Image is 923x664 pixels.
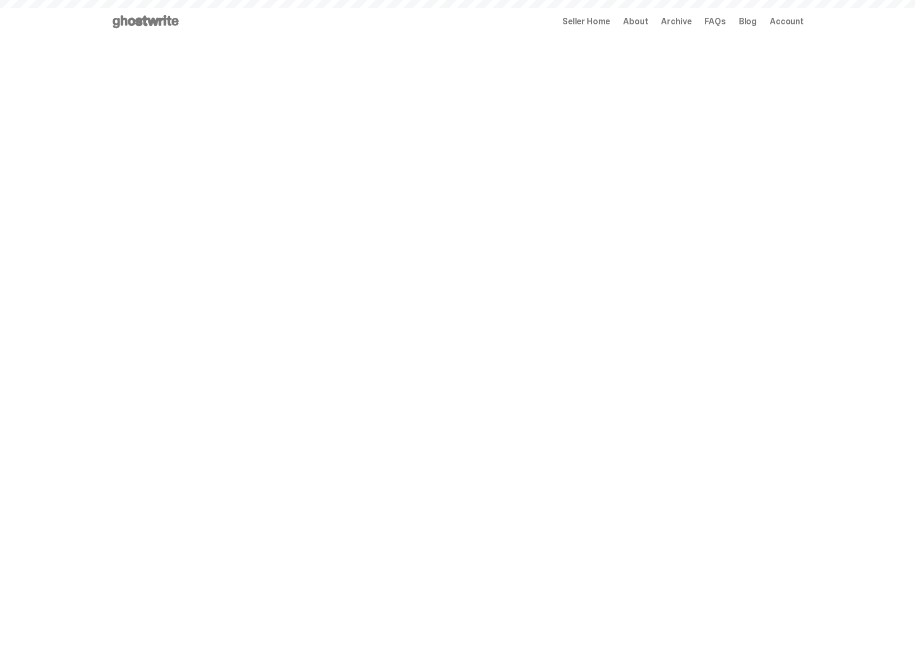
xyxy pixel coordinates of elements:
[770,17,804,26] a: Account
[562,17,610,26] a: Seller Home
[704,17,725,26] a: FAQs
[623,17,648,26] a: About
[661,17,691,26] a: Archive
[739,17,757,26] a: Blog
